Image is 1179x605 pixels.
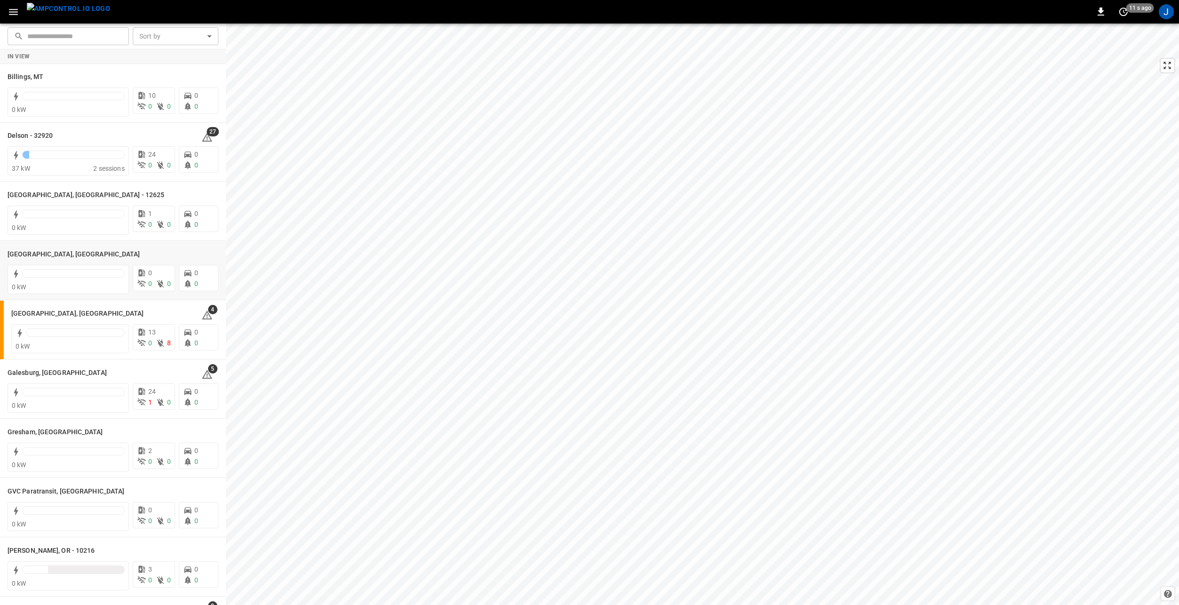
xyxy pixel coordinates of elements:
span: 0 kW [12,402,26,409]
span: 0 [194,388,198,395]
span: 0 kW [12,224,26,231]
span: 4 [208,305,217,314]
span: 11 s ago [1126,3,1154,13]
span: 0 [148,221,152,228]
span: 27 [207,127,219,136]
span: 0 [148,103,152,110]
h6: Hubbard, OR - 10216 [8,546,95,556]
span: 1 [148,210,152,217]
span: 0 [148,339,152,347]
span: 0 [167,517,171,525]
span: 0 kW [16,342,30,350]
strong: In View [8,53,30,60]
span: 0 [194,92,198,99]
span: 24 [148,388,156,395]
span: 0 [194,210,198,217]
span: 0 [167,103,171,110]
span: 0 [194,328,198,336]
span: 37 kW [12,165,30,172]
span: 2 [148,447,152,454]
span: 2 sessions [93,165,125,172]
span: 0 [194,103,198,110]
span: 24 [148,151,156,158]
h6: GVC Paratransit, NY [8,486,124,497]
span: 0 [194,447,198,454]
span: 3 [148,565,152,573]
span: 0 [194,506,198,514]
span: 0 [194,280,198,287]
span: 0 [194,339,198,347]
span: 1 [148,398,152,406]
span: 0 kW [12,283,26,291]
span: 0 [194,161,198,169]
h6: Delson - 32920 [8,131,53,141]
span: 0 kW [12,580,26,587]
span: 10 [148,92,156,99]
span: 5 [208,364,217,374]
span: 0 [167,458,171,465]
span: 0 [194,565,198,573]
span: 0 [148,517,152,525]
span: 0 kW [12,106,26,113]
span: 0 [167,221,171,228]
span: 0 [194,221,198,228]
span: 0 [194,269,198,277]
span: 0 [167,398,171,406]
span: 0 [148,506,152,514]
span: 0 [167,280,171,287]
h6: Billings, MT [8,72,43,82]
button: set refresh interval [1116,4,1131,19]
div: profile-icon [1159,4,1174,19]
span: 0 [194,151,198,158]
h6: El Dorado Springs, MO [11,309,144,319]
span: 8 [167,339,171,347]
h6: Edwardsville, IL [8,249,140,260]
span: 0 [148,576,152,584]
img: ampcontrol.io logo [27,3,110,15]
span: 0 [167,576,171,584]
span: 0 [194,458,198,465]
h6: East Orange, NJ - 12625 [8,190,164,200]
canvas: Map [226,24,1179,605]
span: 0 [167,161,171,169]
span: 13 [148,328,156,336]
span: 0 kW [12,520,26,528]
span: 0 [148,269,152,277]
h6: Gresham, OR [8,427,103,438]
span: 0 [148,458,152,465]
h6: Galesburg, IL [8,368,107,378]
span: 0 kW [12,461,26,469]
span: 0 [194,517,198,525]
span: 0 [194,576,198,584]
span: 0 [194,398,198,406]
span: 0 [148,161,152,169]
span: 0 [148,280,152,287]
